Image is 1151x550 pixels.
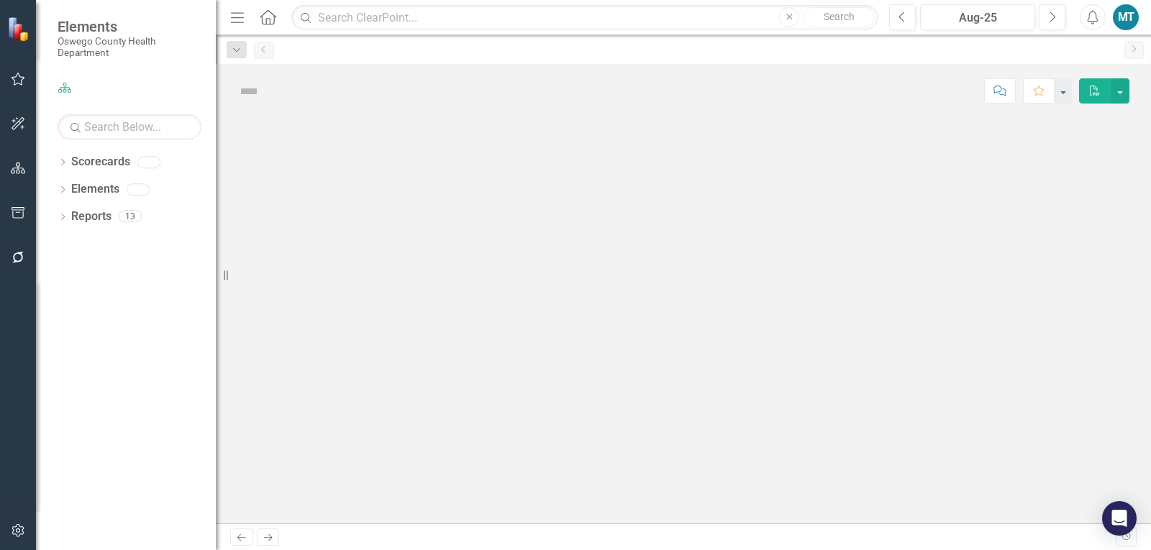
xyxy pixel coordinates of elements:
span: Elements [58,18,201,35]
a: Reports [71,208,112,225]
button: MT [1113,4,1139,30]
button: Search [803,7,875,27]
div: 13 [119,211,142,223]
input: Search ClearPoint... [291,5,878,30]
div: Aug-25 [925,9,1030,27]
button: Aug-25 [920,4,1035,30]
span: Search [824,11,855,22]
input: Search Below... [58,114,201,139]
a: Elements [71,181,119,198]
div: Open Intercom Messenger [1102,501,1137,536]
img: Not Defined [237,80,260,103]
a: Scorecards [71,154,130,170]
img: ClearPoint Strategy [7,16,33,42]
small: Oswego County Health Department [58,35,201,59]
